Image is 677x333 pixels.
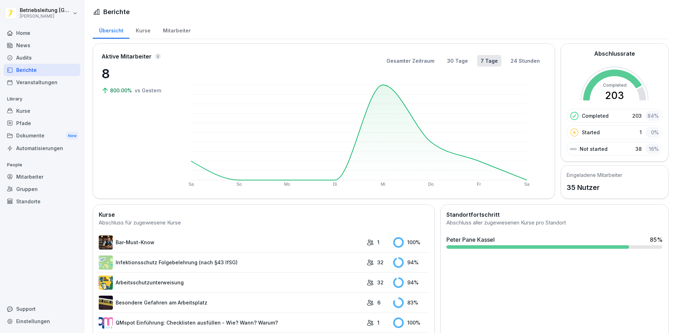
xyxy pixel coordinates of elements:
a: Berichte [4,64,80,76]
div: 83 % [393,297,429,308]
a: Mitarbeiter [4,171,80,183]
p: 800.00% [110,87,133,94]
text: Fr [477,182,481,187]
a: Kurse [4,105,80,117]
p: Betriebsleitung [GEOGRAPHIC_DATA] [20,7,71,13]
a: News [4,39,80,51]
a: Arbeitsschutzunterweisung [99,276,363,290]
p: Library [4,93,80,105]
div: Peter Pane Kassel [446,235,495,244]
img: bgsrfyvhdm6180ponve2jajk.png [99,276,113,290]
h5: Eingeladene Mitarbeiter [567,171,622,179]
button: 24 Stunden [507,55,543,67]
p: 32 [377,279,384,286]
p: Aktive Mitarbeiter [102,52,152,61]
div: 0 % [645,127,661,137]
a: Infektionsschutz Folgebelehrung (nach §43 IfSG) [99,255,363,270]
div: 84 % [645,111,661,121]
text: So [237,182,242,187]
div: Abschluss für zugewiesene Kurse [99,219,429,227]
a: Einstellungen [4,315,80,327]
p: 35 Nutzer [567,182,622,193]
div: 16 % [645,144,661,154]
p: 203 [632,112,642,119]
a: Kurse [129,21,157,39]
p: [PERSON_NAME] [20,14,71,19]
p: People [4,159,80,171]
div: Dokumente [4,129,80,142]
text: Mi [381,182,385,187]
div: 94 % [393,277,429,288]
button: 30 Tage [444,55,471,67]
a: Pfade [4,117,80,129]
p: vs Gestern [135,87,161,94]
text: Di [333,182,337,187]
a: Bar-Must-Know [99,235,363,249]
p: Completed [582,112,609,119]
img: zq4t51x0wy87l3xh8s87q7rq.png [99,296,113,310]
div: 94 % [393,257,429,268]
p: 32 [377,259,384,266]
p: Not started [580,145,608,153]
h1: Berichte [103,7,130,17]
p: 6 [377,299,380,306]
div: 85 % [650,235,663,244]
button: 7 Tage [477,55,501,67]
h2: Abschlussrate [594,49,635,58]
p: Started [582,129,600,136]
a: Mitarbeiter [157,21,197,39]
img: tgff07aey9ahi6f4hltuk21p.png [99,255,113,270]
p: 1 [640,129,642,136]
a: Gruppen [4,183,80,195]
a: Audits [4,51,80,64]
div: Support [4,303,80,315]
p: 1 [377,239,379,246]
img: rsy9vu330m0sw5op77geq2rv.png [99,316,113,330]
h2: Standortfortschritt [446,210,663,219]
p: 1 [377,319,379,326]
h2: Kurse [99,210,429,219]
text: Sa [524,182,530,187]
a: Standorte [4,195,80,208]
a: Veranstaltungen [4,76,80,88]
a: Übersicht [93,21,129,39]
img: avw4yih0pjczq94wjribdn74.png [99,235,113,249]
div: New [66,132,78,140]
div: 100 % [393,317,429,328]
text: Mo [284,182,290,187]
p: 8 [102,64,172,83]
button: Gesamter Zeitraum [383,55,438,67]
text: Sa [189,182,194,187]
a: Home [4,27,80,39]
div: 100 % [393,237,429,248]
a: Besondere Gefahren am Arbeitsplatz [99,296,363,310]
div: Abschluss aller zugewiesenen Kurse pro Standort [446,219,663,227]
a: Automatisierungen [4,142,80,154]
text: Do [428,182,434,187]
a: QMspot Einführung: Checklisten ausfüllen - Wie? Wann? Warum? [99,316,363,330]
a: Peter Pane Kassel85% [444,233,665,252]
p: 38 [635,145,642,153]
a: DokumenteNew [4,129,80,142]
